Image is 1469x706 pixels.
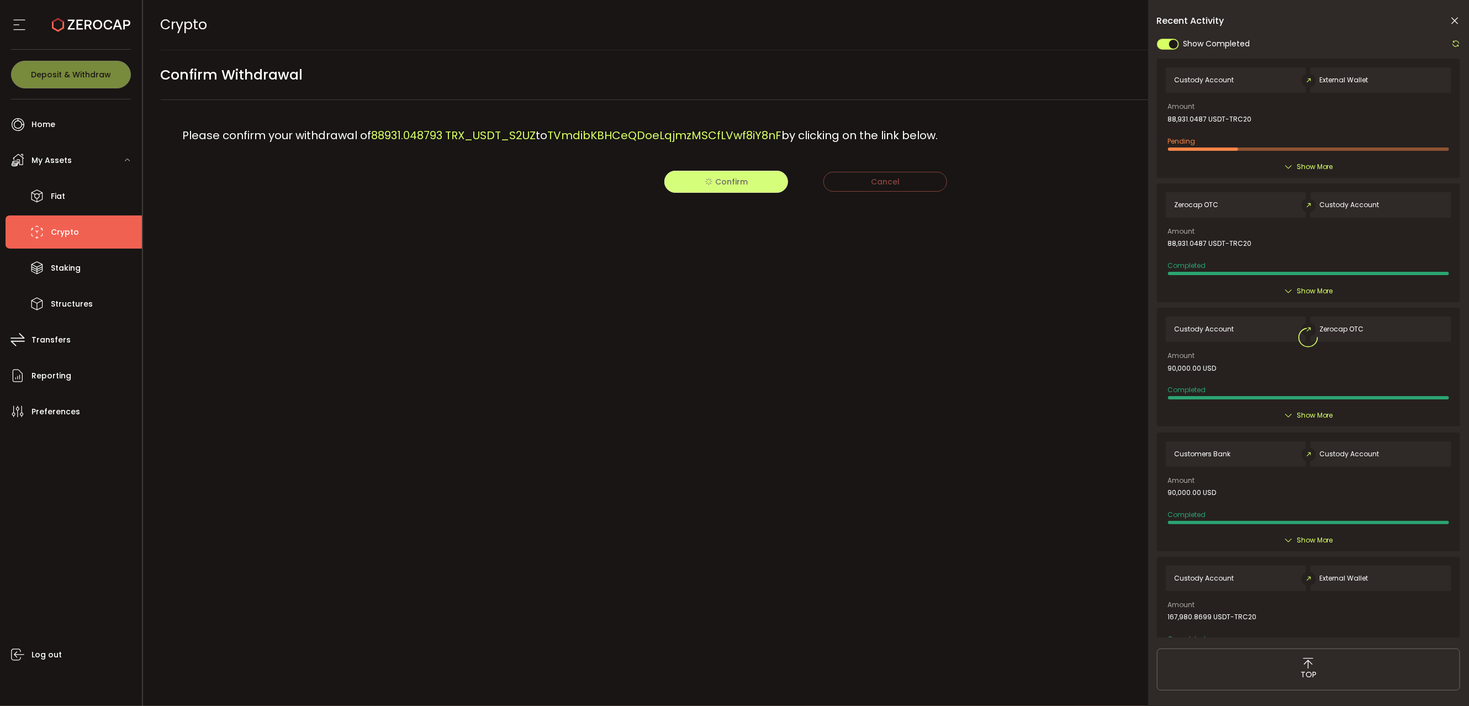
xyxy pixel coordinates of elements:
span: Cancel [871,176,900,187]
span: Home [31,117,55,133]
span: Log out [31,647,62,663]
span: by clicking on the link below. [782,128,938,143]
span: Structures [51,296,93,312]
span: Please confirm your withdrawal of [183,128,372,143]
span: Reporting [31,368,71,384]
span: 88931.048793 TRX_USDT_S2UZ [372,128,536,143]
span: Crypto [161,15,208,34]
span: Deposit & Withdraw [31,71,111,78]
span: Preferences [31,404,80,420]
span: My Assets [31,152,72,168]
span: Crypto [51,224,79,240]
span: Fiat [51,188,65,204]
button: Cancel [823,172,947,192]
span: Recent Activity [1157,17,1224,25]
span: TVmdibKBHCeQDoeLqjmzMSCfLVwf8iY8nF [548,128,782,143]
span: Transfers [31,332,71,348]
iframe: Chat Widget [1341,587,1469,706]
button: Deposit & Withdraw [11,61,131,88]
span: Confirm Withdrawal [161,62,303,87]
span: to [536,128,548,143]
span: TOP [1301,669,1317,681]
span: Staking [51,260,81,276]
